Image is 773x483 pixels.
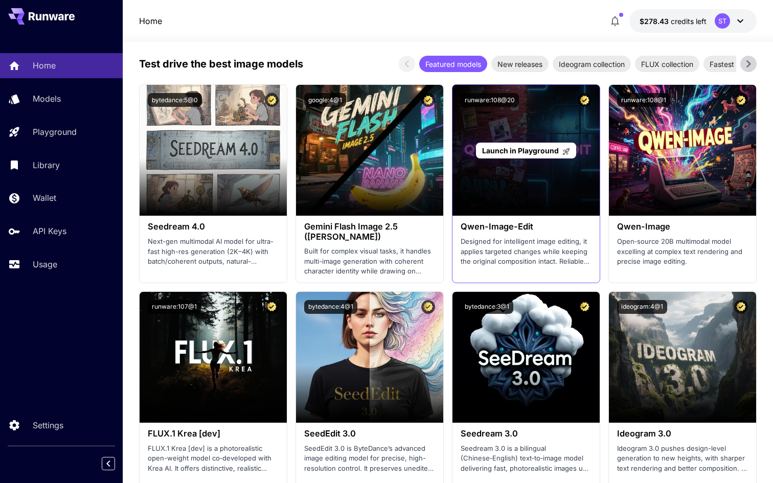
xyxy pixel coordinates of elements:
[33,192,56,204] p: Wallet
[265,93,279,107] button: Certified Model – Vetted for best performance and includes a commercial license.
[617,444,748,474] p: Ideogram 3.0 pushes design-level generation to new heights, with sharper text rendering and bette...
[139,15,162,27] a: Home
[304,300,357,314] button: bytedance:4@1
[491,56,549,72] div: New releases
[491,59,549,70] span: New releases
[421,93,435,107] button: Certified Model – Vetted for best performance and includes a commercial license.
[476,143,576,158] a: Launch in Playground
[304,246,435,277] p: Built for complex visual tasks, it handles multi-image generation with coherent character identit...
[629,9,757,33] button: $278.43071ST
[715,13,730,29] div: ST
[635,59,699,70] span: FLUX collection
[33,126,77,138] p: Playground
[461,222,592,232] h3: Qwen-Image-Edit
[734,93,748,107] button: Certified Model – Vetted for best performance and includes a commercial license.
[734,300,748,314] button: Certified Model – Vetted for best performance and includes a commercial license.
[461,444,592,474] p: Seedream 3.0 is a bilingual (Chinese‑English) text‑to‑image model delivering fast, photorealistic...
[33,93,61,105] p: Models
[296,85,443,216] img: alt
[617,237,748,267] p: Open‑source 20B multimodal model excelling at complex text rendering and precise image editing.
[33,258,57,270] p: Usage
[33,59,56,72] p: Home
[617,300,667,314] button: ideogram:4@1
[265,300,279,314] button: Certified Model – Vetted for best performance and includes a commercial license.
[304,444,435,474] p: SeedEdit 3.0 is ByteDance’s advanced image editing model for precise, high-resolution control. It...
[148,222,279,232] h3: Seedream 4.0
[671,17,707,26] span: credits left
[617,429,748,439] h3: Ideogram 3.0
[482,146,559,155] span: Launch in Playground
[703,59,766,70] span: Fastest models
[148,93,202,107] button: bytedance:5@0
[461,429,592,439] h3: Seedream 3.0
[419,59,487,70] span: Featured models
[304,429,435,439] h3: SeedEdit 3.0
[461,300,513,314] button: bytedance:3@1
[640,17,671,26] span: $278.43
[452,292,600,423] img: alt
[148,237,279,267] p: Next-gen multimodal AI model for ultra-fast high-res generation (2K–4K) with batch/coherent outpu...
[33,419,63,431] p: Settings
[419,56,487,72] div: Featured models
[703,56,766,72] div: Fastest models
[148,444,279,474] p: FLUX.1 Krea [dev] is a photorealistic open-weight model co‑developed with Krea AI. It offers dist...
[617,222,748,232] h3: Qwen-Image
[140,85,287,216] img: alt
[139,15,162,27] nav: breadcrumb
[140,292,287,423] img: alt
[640,16,707,27] div: $278.43071
[578,300,592,314] button: Certified Model – Vetted for best performance and includes a commercial license.
[578,93,592,107] button: Certified Model – Vetted for best performance and includes a commercial license.
[553,56,631,72] div: Ideogram collection
[139,56,303,72] p: Test drive the best image models
[148,300,201,314] button: runware:107@1
[461,237,592,267] p: Designed for intelligent image editing, it applies targeted changes while keeping the original co...
[33,225,66,237] p: API Keys
[304,93,346,107] button: google:4@1
[109,454,123,473] div: Collapse sidebar
[609,292,756,423] img: alt
[33,159,60,171] p: Library
[296,292,443,423] img: alt
[148,429,279,439] h3: FLUX.1 Krea [dev]
[461,93,519,107] button: runware:108@20
[553,59,631,70] span: Ideogram collection
[102,457,115,470] button: Collapse sidebar
[304,222,435,241] h3: Gemini Flash Image 2.5 ([PERSON_NAME])
[617,93,670,107] button: runware:108@1
[421,300,435,314] button: Certified Model – Vetted for best performance and includes a commercial license.
[609,85,756,216] img: alt
[635,56,699,72] div: FLUX collection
